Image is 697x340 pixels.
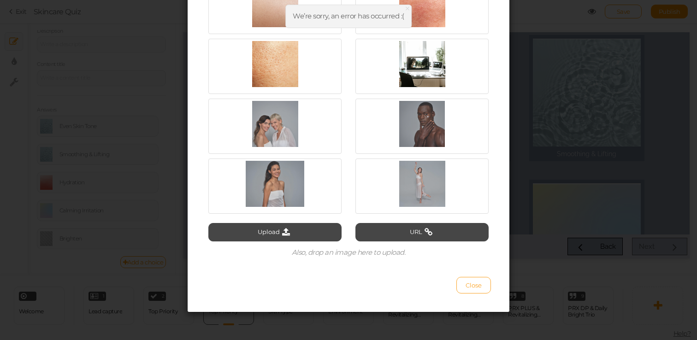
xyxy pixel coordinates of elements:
[354,118,454,125] div: Smoothing & Lifting
[220,118,320,125] div: Even Skin Tone
[456,277,491,293] button: Close
[417,210,433,218] div: Back
[18,50,149,153] strong: What’s your top skin priority right now?
[292,248,406,257] span: Also, drop an image here to upload.
[293,12,404,20] span: We’re sorry, an error has occurred :(
[466,281,482,289] span: Close
[208,223,342,241] button: Upload
[355,223,489,241] button: URL
[404,2,411,15] span: ×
